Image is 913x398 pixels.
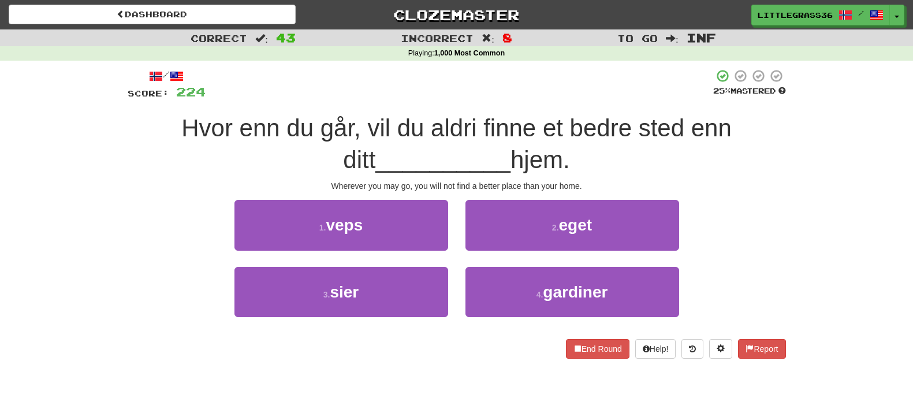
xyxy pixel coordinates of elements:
[482,34,494,43] span: :
[502,31,512,44] span: 8
[713,86,786,96] div: Mastered
[255,34,268,43] span: :
[234,267,448,317] button: 3.sier
[234,200,448,250] button: 1.veps
[536,290,543,299] small: 4 .
[9,5,296,24] a: Dashboard
[681,339,703,359] button: Round history (alt+y)
[326,216,363,234] span: veps
[330,283,359,301] span: sier
[375,146,510,173] span: __________
[713,86,731,95] span: 25 %
[751,5,890,25] a: LittleGrass36 /
[858,9,864,17] span: /
[191,32,247,44] span: Correct
[543,283,608,301] span: gardiner
[128,88,169,98] span: Score:
[128,69,206,83] div: /
[128,180,786,192] div: Wherever you may go, you will not find a better place than your home.
[738,339,785,359] button: Report
[465,200,679,250] button: 2.eget
[617,32,658,44] span: To go
[566,339,629,359] button: End Round
[434,49,505,57] strong: 1,000 Most Common
[687,31,716,44] span: Inf
[181,114,732,173] span: Hvor enn du går, vil du aldri finne et bedre sted enn ditt
[319,223,326,232] small: 1 .
[323,290,330,299] small: 3 .
[552,223,559,232] small: 2 .
[559,216,592,234] span: eget
[465,267,679,317] button: 4.gardiner
[276,31,296,44] span: 43
[401,32,474,44] span: Incorrect
[313,5,600,25] a: Clozemaster
[758,10,833,20] span: LittleGrass36
[176,84,206,99] span: 224
[666,34,679,43] span: :
[635,339,676,359] button: Help!
[510,146,570,173] span: hjem.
